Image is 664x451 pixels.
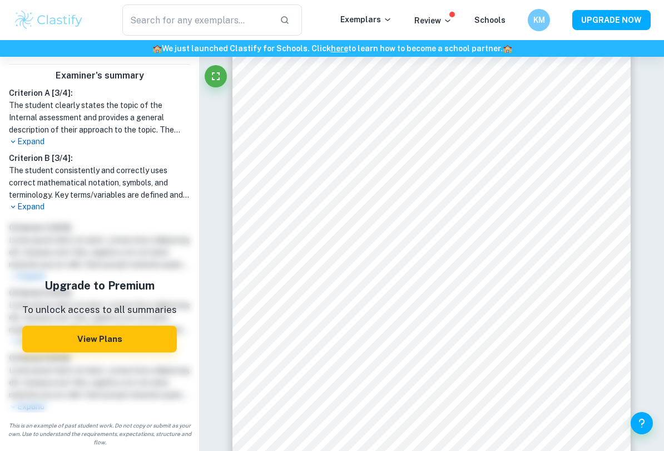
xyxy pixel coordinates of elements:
[528,9,550,31] button: KM
[2,42,662,55] h6: We just launched Clastify for Schools. Click to learn how to become a school partner.
[503,44,512,53] span: 🏫
[9,87,190,99] h6: Criterion A [ 3 / 4 ]:
[9,152,190,164] h6: Criterion B [ 3 / 4 ]:
[152,44,162,53] span: 🏫
[331,44,348,53] a: here
[22,277,177,294] h5: Upgrade to Premium
[631,412,653,434] button: Help and Feedback
[4,421,195,447] span: This is an example of past student work. Do not copy or submit as your own. Use to understand the...
[474,16,506,24] a: Schools
[4,69,195,82] h6: Examiner's summary
[22,303,177,317] p: To unlock access to all summaries
[9,99,190,136] h1: The student clearly states the topic of the Internal assessment and provides a general descriptio...
[340,13,392,26] p: Exemplars
[22,326,177,352] button: View Plans
[122,4,271,36] input: Search for any exemplars...
[13,9,84,31] img: Clastify logo
[572,10,651,30] button: UPGRADE NOW
[9,164,190,201] h1: The student consistently and correctly uses correct mathematical notation, symbols, and terminolo...
[9,136,190,148] p: Expand
[205,65,227,87] button: Fullscreen
[414,14,452,27] p: Review
[533,14,546,26] h6: KM
[9,201,190,213] p: Expand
